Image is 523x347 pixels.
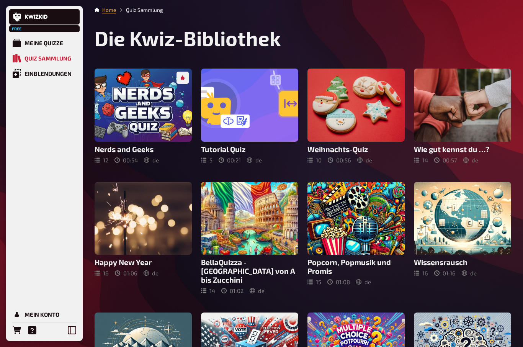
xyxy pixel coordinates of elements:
[221,287,244,294] div: 01 : 02
[9,307,80,322] a: Mein Konto
[25,311,59,318] div: Mein Konto
[414,145,511,154] h3: Wie gut kennst du …?
[201,69,298,164] a: Tutorial Quiz500:21de
[434,270,456,277] div: 01 : 16
[95,26,511,50] h1: Die Kwiz-Bibliothek
[95,69,192,164] a: Nerds and Geeks1200:54de
[25,39,63,46] div: Meine Quizze
[219,157,241,164] div: 00 : 21
[307,258,405,275] h3: Popcorn, Popmusik und Promis
[434,157,457,164] div: 00 : 57
[307,69,405,164] a: Weihnachts-Quiz1000:56de
[307,182,405,295] a: Popcorn, Popmusik und Promis1501:08de
[102,6,116,14] li: Home
[356,278,371,285] div: de
[25,55,71,62] div: Quiz Sammlung
[357,157,372,164] div: de
[201,258,298,284] h3: BellaQuizza - [GEOGRAPHIC_DATA] von A bis Zucchini
[115,270,137,277] div: 01 : 06
[201,287,215,294] div: 14
[116,6,163,14] li: Quiz Sammlung
[414,157,428,164] div: 14
[102,7,116,13] a: Home
[25,70,72,77] div: Einblendungen
[10,26,24,31] span: Free
[247,157,262,164] div: de
[307,157,322,164] div: 10
[327,278,350,285] div: 01 : 08
[414,182,511,295] a: Wissensrausch1601:16de
[9,322,25,338] a: Bestellungen
[201,157,212,164] div: 5
[9,66,80,81] a: Einblendungen
[144,270,159,277] div: de
[307,278,321,285] div: 15
[307,145,405,154] h3: Weihnachts-Quiz
[414,69,511,164] a: Wie gut kennst du …?1400:57de
[95,270,109,277] div: 16
[114,157,138,164] div: 00 : 54
[462,270,477,277] div: de
[95,157,108,164] div: 12
[463,157,478,164] div: de
[414,270,428,277] div: 16
[9,35,80,51] a: Meine Quizze
[25,322,40,338] a: Hilfe
[144,157,159,164] div: de
[95,182,192,295] a: Happy New Year1601:06de
[250,287,265,294] div: de
[9,51,80,66] a: Quiz Sammlung
[95,258,192,267] h3: Happy New Year
[95,145,192,154] h3: Nerds and Geeks
[414,258,511,267] h3: Wissensrausch
[201,145,298,154] h3: Tutorial Quiz
[201,182,298,295] a: BellaQuizza - [GEOGRAPHIC_DATA] von A bis Zucchini1401:02de
[328,157,351,164] div: 00 : 56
